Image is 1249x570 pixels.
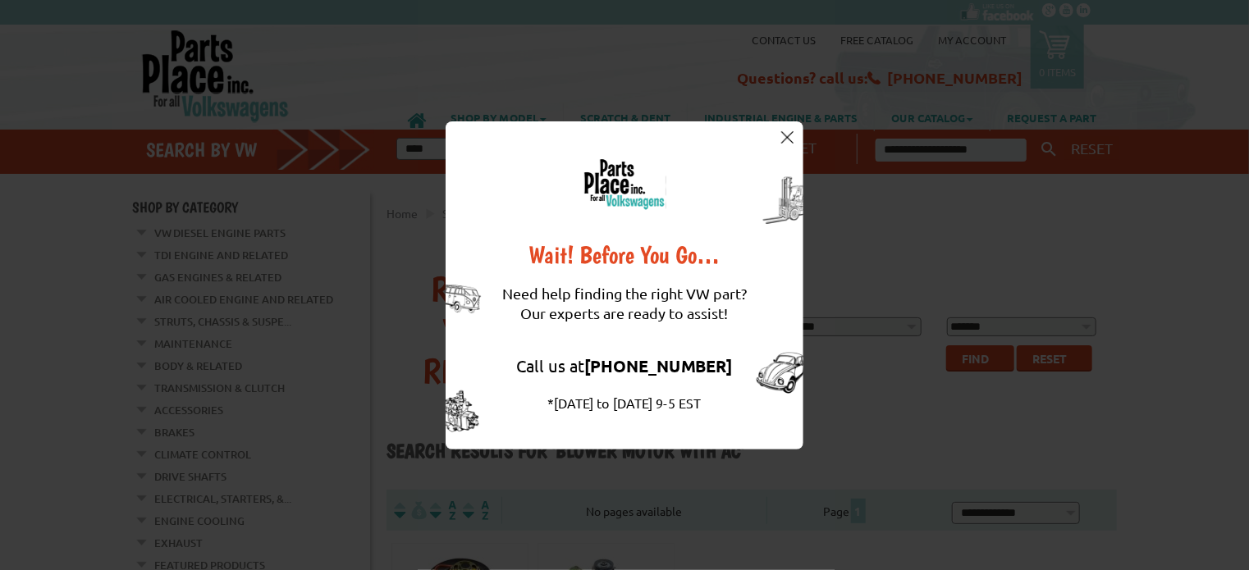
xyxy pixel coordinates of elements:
div: Need help finding the right VW part? Our experts are ready to assist! [502,267,747,340]
a: Call us at[PHONE_NUMBER] [517,355,733,376]
div: Wait! Before You Go… [502,243,747,267]
img: logo [583,158,666,210]
strong: [PHONE_NUMBER] [585,355,733,376]
div: *[DATE] to [DATE] 9-5 EST [502,393,747,413]
img: close [781,131,794,144]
